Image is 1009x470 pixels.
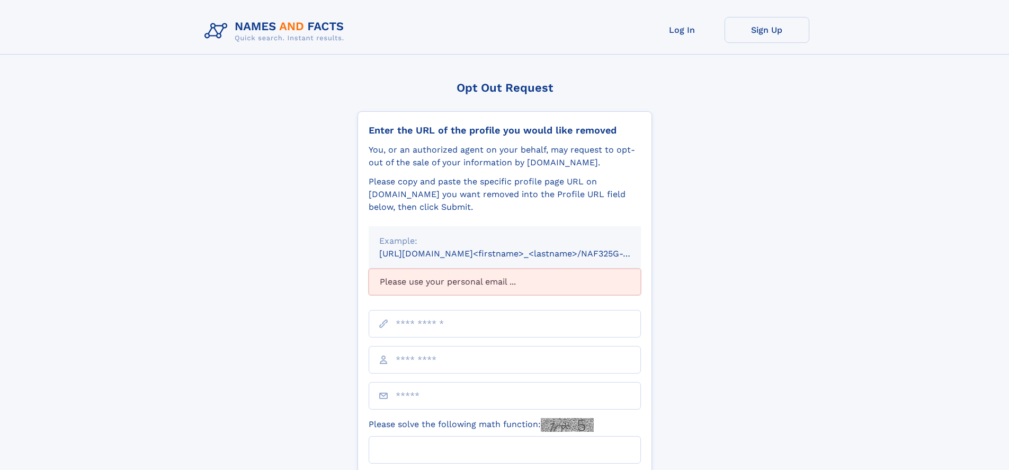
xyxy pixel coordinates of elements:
div: You, or an authorized agent on your behalf, may request to opt-out of the sale of your informatio... [369,144,641,169]
a: Log In [640,17,725,43]
a: Sign Up [725,17,809,43]
div: Opt Out Request [358,81,652,94]
small: [URL][DOMAIN_NAME]<firstname>_<lastname>/NAF325G-xxxxxxxx [379,249,661,259]
img: Logo Names and Facts [200,17,353,46]
div: Enter the URL of the profile you would like removed [369,125,641,136]
label: Please solve the following math function: [369,418,594,432]
div: Please use your personal email ... [369,269,641,295]
div: Example: [379,235,630,247]
div: Please copy and paste the specific profile page URL on [DOMAIN_NAME] you want removed into the Pr... [369,175,641,214]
